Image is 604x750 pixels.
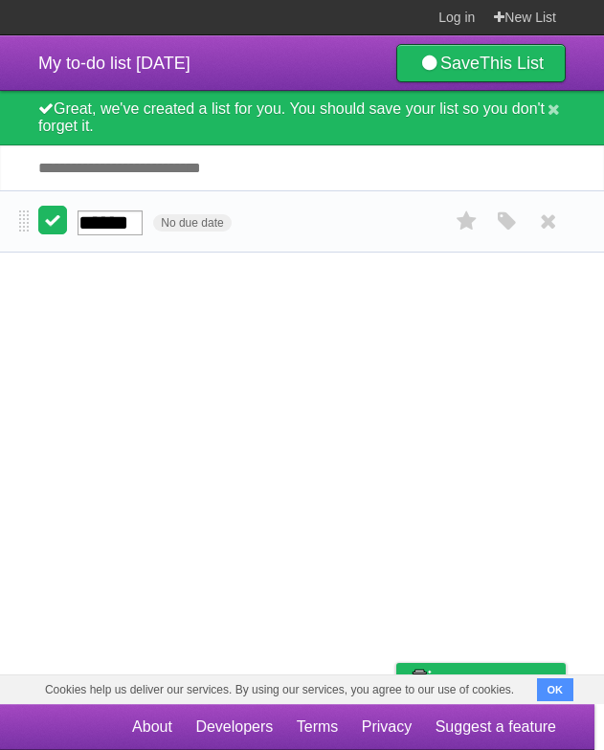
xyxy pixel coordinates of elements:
[396,44,566,82] a: SaveThis List
[537,678,574,701] button: OK
[480,54,544,73] b: This List
[449,206,485,237] label: Star task
[436,664,556,697] span: Buy me a coffee
[132,709,172,745] a: About
[362,709,412,745] a: Privacy
[38,206,67,234] label: Done
[297,709,339,745] a: Terms
[436,709,556,745] a: Suggest a feature
[396,663,566,698] a: Buy me a coffee
[406,664,432,696] img: Buy me a coffee
[38,54,190,73] span: My to-do list [DATE]
[153,214,231,232] span: No due date
[26,675,533,704] span: Cookies help us deliver our services. By using our services, you agree to our use of cookies.
[195,709,273,745] a: Developers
